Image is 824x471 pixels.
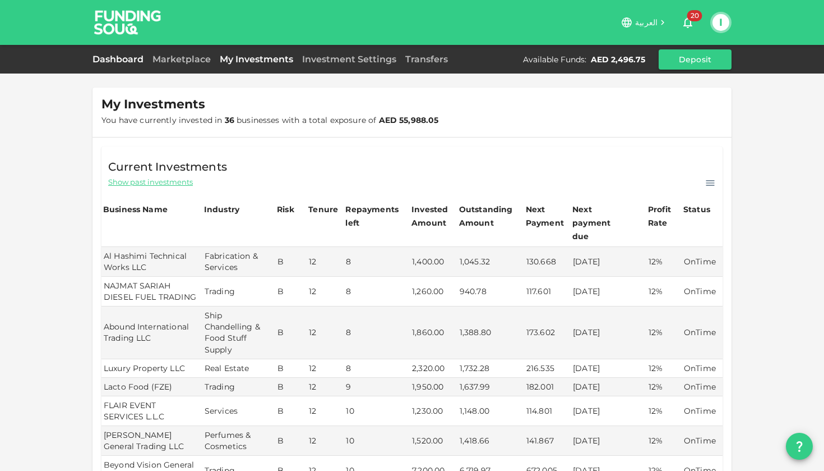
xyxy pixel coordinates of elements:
td: 12% [646,247,682,277]
span: Current Investments [108,158,227,176]
td: NAJMAT SARIAH DIESEL FUEL TRADING [101,277,202,307]
td: Perfumes & Cosmetics [202,426,275,456]
td: 141.867 [524,426,571,456]
td: [DATE] [571,359,646,378]
div: AED 2,496.75 [591,54,645,65]
td: [DATE] [571,307,646,359]
div: Profit Rate [648,203,680,230]
td: OnTime [682,359,723,378]
td: B [275,277,307,307]
td: 182.001 [524,378,571,396]
td: 173.602 [524,307,571,359]
td: OnTime [682,378,723,396]
td: Luxury Property LLC [101,359,202,378]
td: 9 [344,378,410,396]
div: Next payment due [572,203,628,243]
div: Next Payment [526,203,569,230]
td: 8 [344,277,410,307]
td: B [275,426,307,456]
td: Al Hashimi Technical Works LLC [101,247,202,277]
td: Services [202,396,275,426]
td: B [275,359,307,378]
div: Repayments left [345,203,401,230]
td: 8 [344,307,410,359]
td: [DATE] [571,277,646,307]
td: OnTime [682,426,723,456]
td: 1,045.32 [457,247,524,277]
div: Invested Amount [411,203,456,230]
td: 1,637.99 [457,378,524,396]
div: Industry [204,203,239,216]
div: Outstanding Amount [459,203,515,230]
div: Tenure [308,203,338,216]
td: 130.668 [524,247,571,277]
td: B [275,307,307,359]
button: I [712,14,729,31]
span: Show past investments [108,177,193,188]
td: Trading [202,378,275,396]
div: Risk [277,203,299,216]
td: [DATE] [571,396,646,426]
td: 12 [307,426,344,456]
td: B [275,396,307,426]
td: 12 [307,359,344,378]
td: FLAIR EVENT SERVICES L.L.C [101,396,202,426]
td: 12% [646,277,682,307]
td: 1,950.00 [410,378,457,396]
span: العربية [635,17,658,28]
div: Status [683,203,711,216]
td: Lacto Food (FZE) [101,378,202,396]
td: 1,400.00 [410,247,457,277]
button: 20 [677,11,699,34]
td: Trading [202,277,275,307]
td: 8 [344,247,410,277]
td: B [275,378,307,396]
td: 1,732.28 [457,359,524,378]
td: 1,520.00 [410,426,457,456]
a: Marketplace [148,54,215,65]
span: My Investments [101,97,205,112]
div: Available Funds : [523,54,586,65]
td: 12% [646,378,682,396]
td: OnTime [682,277,723,307]
strong: 36 [225,115,234,125]
a: My Investments [215,54,298,65]
td: Real Estate [202,359,275,378]
td: 1,148.00 [457,396,524,426]
td: OnTime [682,396,723,426]
td: 12% [646,359,682,378]
a: Transfers [401,54,452,65]
span: 20 [687,10,702,21]
td: Fabrication & Services [202,247,275,277]
a: Dashboard [92,54,148,65]
td: 216.535 [524,359,571,378]
button: question [786,433,813,460]
td: OnTime [682,307,723,359]
td: Ship Chandelling & Food Stuff Supply [202,307,275,359]
td: 12 [307,247,344,277]
td: 12 [307,307,344,359]
td: [PERSON_NAME] General Trading LLC [101,426,202,456]
td: 1,388.80 [457,307,524,359]
div: Business Name [103,203,168,216]
strong: AED 55,988.05 [379,115,439,125]
button: Deposit [659,49,732,70]
td: 1,860.00 [410,307,457,359]
td: 10 [344,426,410,456]
td: 12 [307,396,344,426]
span: You have currently invested in businesses with a total exposure of [101,115,439,125]
td: 12 [307,277,344,307]
td: 2,320.00 [410,359,457,378]
td: 1,230.00 [410,396,457,426]
td: 940.78 [457,277,524,307]
td: 114.801 [524,396,571,426]
td: [DATE] [571,247,646,277]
